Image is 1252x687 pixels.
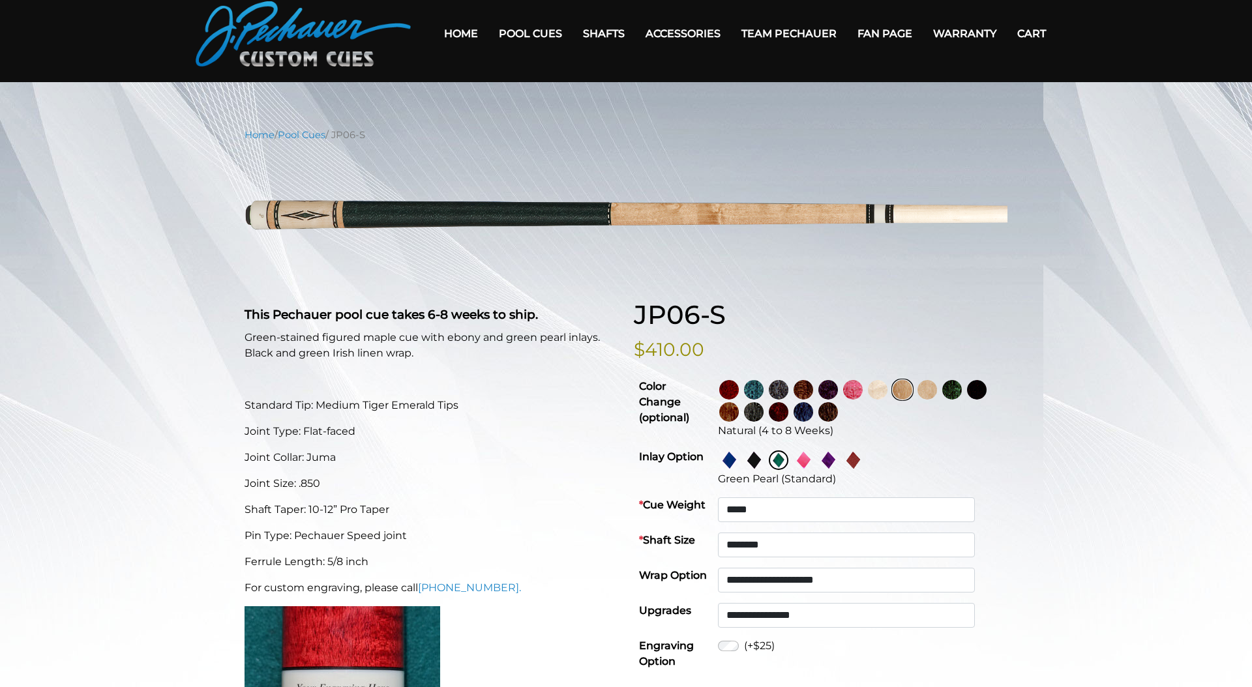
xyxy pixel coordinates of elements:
[434,17,488,50] a: Home
[639,639,694,667] strong: Engraving Option
[245,476,618,491] p: Joint Size: .850
[245,307,538,322] strong: This Pechauer pool cue takes 6-8 weeks to ship.
[245,129,275,141] a: Home
[245,502,618,518] p: Shaft Taper: 10-12” Pro Taper
[245,450,618,465] p: Joint Collar: Juma
[744,638,775,654] label: (+$25)
[769,380,788,400] img: Smoke
[769,402,788,422] img: Burgundy
[639,604,691,617] strong: Upgrades
[744,402,764,422] img: Carbon
[245,398,618,413] p: Standard Tip: Medium Tiger Emerald Tips
[245,424,618,439] p: Joint Type: Flat-faced
[794,450,813,470] img: Pink Pearl
[843,450,863,470] img: Red Pearl
[818,380,838,400] img: Purple
[917,380,937,400] img: Light Natural
[278,129,325,141] a: Pool Cues
[639,380,689,424] strong: Color Change (optional)
[923,17,1007,50] a: Warranty
[245,330,618,361] p: Green-stained figured maple cue with ebony and green pearl inlays. Black and green Irish linen wrap.
[245,528,618,544] p: Pin Type: Pechauer Speed joint
[635,17,731,50] a: Accessories
[634,338,704,360] bdi: $410.00
[719,402,739,422] img: Chestnut
[573,17,635,50] a: Shafts
[794,380,813,400] img: Rose
[639,450,704,463] strong: Inlay Option
[488,17,573,50] a: Pool Cues
[818,450,838,470] img: Purple Pearl
[245,580,618,596] p: For custom engraving, please call
[639,534,695,546] strong: Shaft Size
[639,499,706,511] strong: Cue Weight
[868,380,887,400] img: No Stain
[634,299,1007,330] h1: JP06-S
[744,380,764,400] img: Turquoise
[718,471,1002,487] div: Green Pearl (Standard)
[245,128,1007,142] nav: Breadcrumb
[719,380,739,400] img: Wine
[718,423,1002,439] div: Natural (4 to 8 Weeks)
[843,380,863,400] img: Pink
[794,402,813,422] img: Blue
[639,569,707,581] strong: Wrap Option
[847,17,923,50] a: Fan Page
[1007,17,1056,50] a: Cart
[818,402,838,422] img: Black Palm
[196,1,411,66] img: Pechauer Custom Cues
[245,554,618,570] p: Ferrule Length: 5/8 inch
[744,450,764,470] img: Simulated Ebony
[942,380,962,400] img: Green
[967,380,987,400] img: Ebony
[769,450,788,470] img: Green Pearl
[893,380,912,400] img: Natural
[418,581,521,594] a: [PHONE_NUMBER].
[719,450,739,470] img: Blue Pearl
[731,17,847,50] a: Team Pechauer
